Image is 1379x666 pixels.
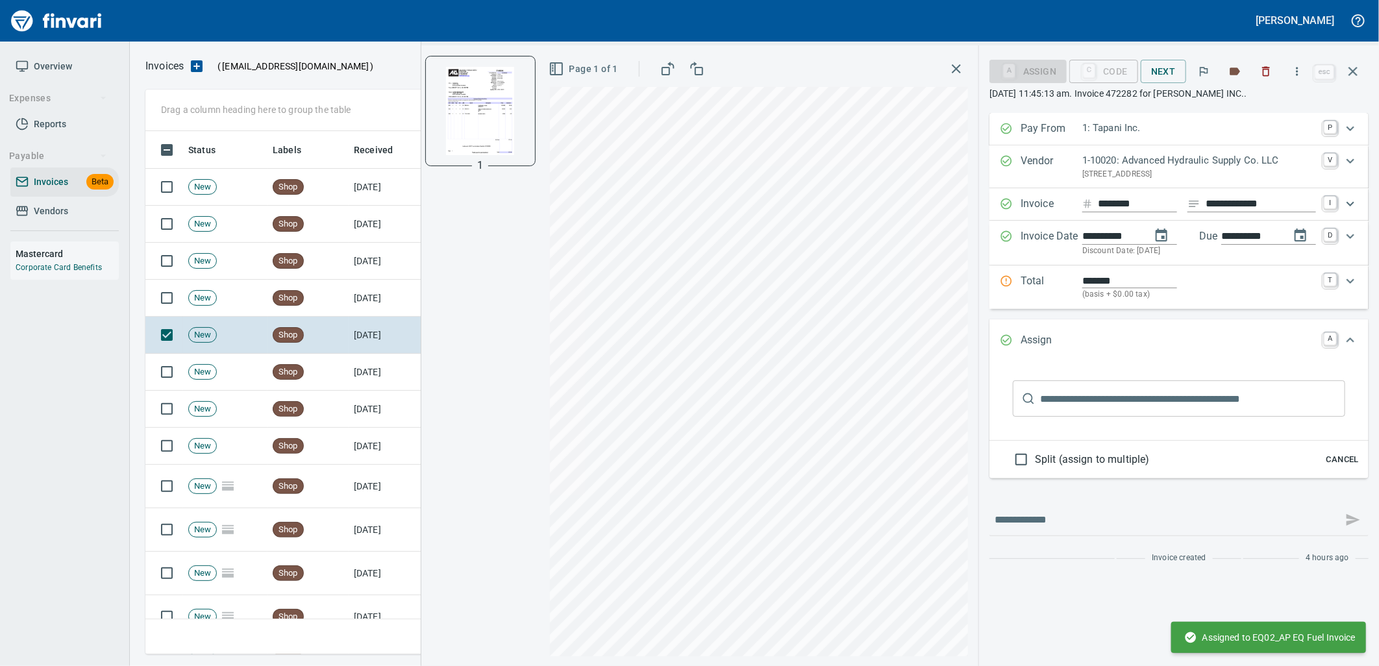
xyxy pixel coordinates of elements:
[1021,196,1082,213] p: Invoice
[217,524,239,534] span: Pages Split
[1199,228,1261,244] p: Due
[1252,57,1280,86] button: Discard
[349,552,420,595] td: [DATE]
[1322,450,1363,470] button: Cancel
[161,103,351,116] p: Drag a column heading here to group the table
[1021,153,1082,180] p: Vendor
[217,611,239,621] span: Pages Split
[10,110,119,139] a: Reports
[1082,288,1316,301] p: (basis + $0.00 tax)
[1141,60,1186,84] button: Next
[189,440,216,452] span: New
[1069,64,1138,75] div: Code
[273,218,303,230] span: Shop
[189,480,216,493] span: New
[1151,64,1176,80] span: Next
[273,366,303,378] span: Shop
[273,181,303,193] span: Shop
[273,142,301,158] span: Labels
[189,329,216,341] span: New
[1021,273,1082,301] p: Total
[1324,332,1337,345] a: A
[349,465,420,508] td: [DATE]
[16,263,102,272] a: Corporate Card Benefits
[551,61,618,77] span: Page 1 of 1
[189,366,216,378] span: New
[273,567,303,580] span: Shop
[349,280,420,317] td: [DATE]
[989,87,1369,100] p: [DATE] 11:45:13 am. Invoice 472282 for [PERSON_NAME] INC..
[1187,197,1200,210] svg: Invoice description
[1325,452,1360,467] span: Cancel
[184,58,210,74] button: Upload an Invoice
[273,403,303,415] span: Shop
[273,524,303,536] span: Shop
[188,142,216,158] span: Status
[86,175,114,190] span: Beta
[9,90,107,106] span: Expenses
[34,116,66,132] span: Reports
[273,292,303,304] span: Shop
[189,567,216,580] span: New
[349,243,420,280] td: [DATE]
[989,319,1369,362] div: Expand
[145,58,184,74] p: Invoices
[1082,245,1316,258] p: Discount Date: [DATE]
[349,206,420,243] td: [DATE]
[10,167,119,197] a: InvoicesBeta
[1082,153,1316,168] p: 1-10020: Advanced Hydraulic Supply Co. LLC
[4,144,112,168] button: Payable
[1082,168,1316,181] p: [STREET_ADDRESS]
[989,221,1369,265] div: Expand
[349,391,420,428] td: [DATE]
[1082,121,1316,136] p: 1: Tapani Inc.
[349,595,420,639] td: [DATE]
[189,403,216,415] span: New
[217,567,239,578] span: Pages Split
[1337,504,1369,536] span: This records your message into the invoice and notifies anyone mentioned
[1324,273,1337,286] a: T
[1285,220,1316,251] button: change due date
[189,611,216,623] span: New
[1152,552,1206,565] span: Invoice created
[1021,121,1082,138] p: Pay From
[349,317,420,354] td: [DATE]
[436,67,525,155] img: Page 1
[1082,196,1093,212] svg: Invoice number
[145,58,184,74] nav: breadcrumb
[10,52,119,81] a: Overview
[189,292,216,304] span: New
[10,197,119,226] a: Vendors
[989,265,1369,309] div: Expand
[273,329,303,341] span: Shop
[210,60,374,73] p: ( )
[989,113,1369,145] div: Expand
[189,255,216,267] span: New
[349,169,420,206] td: [DATE]
[349,354,420,391] td: [DATE]
[1021,332,1082,349] p: Assign
[1221,57,1249,86] button: Labels
[989,145,1369,188] div: Expand
[1324,228,1337,241] a: D
[477,158,483,173] p: 1
[273,611,303,623] span: Shop
[1253,10,1337,31] button: [PERSON_NAME]
[1021,228,1082,258] p: Invoice Date
[16,247,119,261] h6: Mastercard
[354,142,410,158] span: Received
[989,188,1369,221] div: Expand
[1256,14,1334,27] h5: [PERSON_NAME]
[189,218,216,230] span: New
[188,142,232,158] span: Status
[189,524,216,536] span: New
[349,428,420,465] td: [DATE]
[1035,452,1150,467] span: Split (assign to multiple)
[1306,552,1349,565] span: 4 hours ago
[34,203,68,219] span: Vendors
[1184,631,1356,644] span: Assigned to EQ02_AP EQ Fuel Invoice
[1324,196,1337,209] a: I
[1324,153,1337,166] a: V
[273,142,318,158] span: Labels
[1324,121,1337,134] a: P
